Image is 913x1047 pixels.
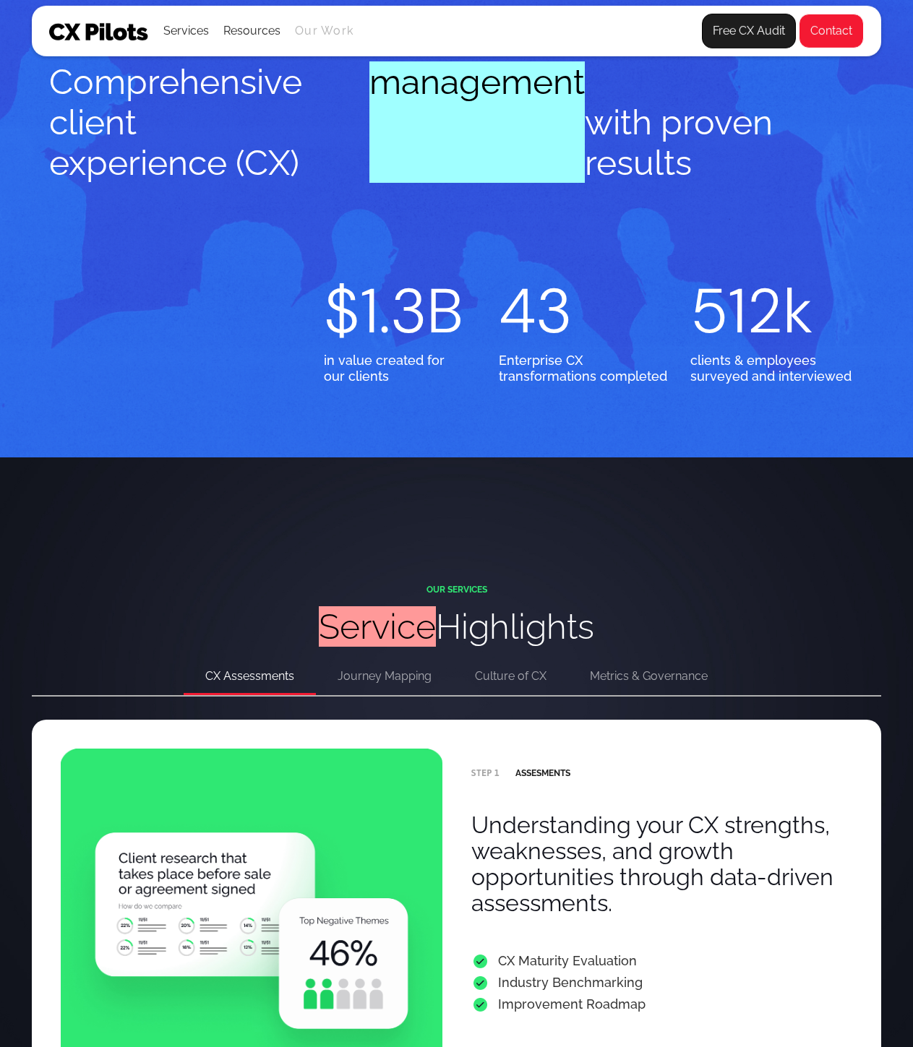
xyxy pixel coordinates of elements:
[205,666,294,686] div: CX Assessments
[702,14,796,48] a: Free CX Audit
[427,585,487,595] div: OUR SERVICES
[690,353,853,384] div: clients & employees surveyed and interviewed
[690,277,813,345] h4: 512k
[223,21,280,41] div: Resources
[249,606,664,647] h3: Highlights
[494,768,515,778] code: 1
[475,666,546,686] div: Culture of CX
[324,277,463,345] h4: $1.3B
[324,353,466,384] div: in value created for our clients
[471,972,646,994] div: Industry Benchmarking
[49,61,864,183] h2: Comprehensive client experience (CX) with proven results
[369,61,585,183] font: management
[471,994,646,1015] div: Improvement Roadmap
[163,21,209,41] div: Services
[499,353,669,384] div: Enterprise CX transformations completed
[471,812,853,916] h3: Understanding your CX strengths, weaknesses, and growth opportunities through data-driven assessm...
[471,768,570,778] div: Assesments
[499,277,572,345] h4: 43
[223,7,280,56] div: Resources
[471,950,646,972] div: CX Maturity Evaluation
[163,7,209,56] div: Services
[590,666,708,686] div: Metrics & Governance
[319,606,436,647] font: Service
[295,25,353,38] a: Our Work
[338,666,432,686] div: Journey Mapping
[471,768,492,778] code: step
[471,998,489,1012] span: •
[799,14,864,48] a: Contact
